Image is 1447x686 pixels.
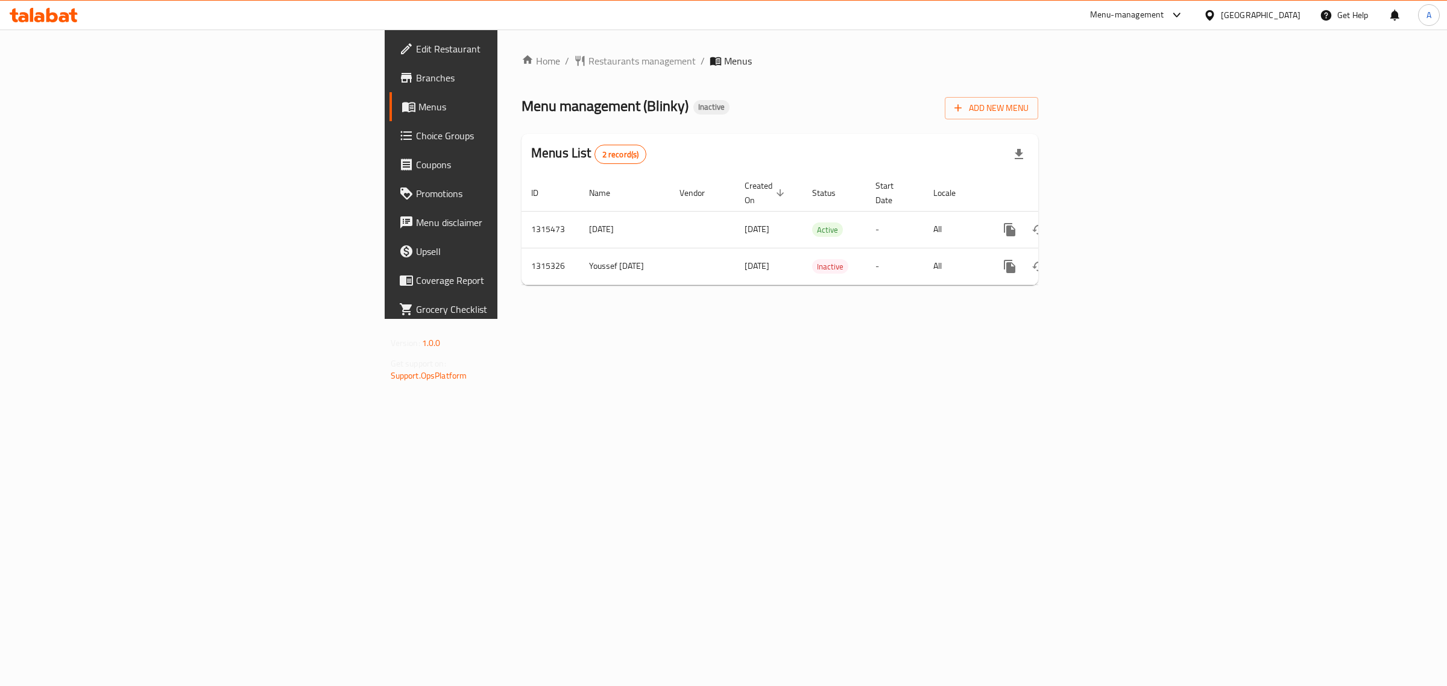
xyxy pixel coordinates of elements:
td: All [924,211,986,248]
div: Menu-management [1090,8,1164,22]
a: Menu disclaimer [389,208,626,237]
a: Promotions [389,179,626,208]
div: Active [812,222,843,237]
span: Active [812,223,843,237]
span: 1.0.0 [422,335,441,351]
a: Coupons [389,150,626,179]
span: Menu disclaimer [416,215,617,230]
a: Edit Restaurant [389,34,626,63]
span: Created On [745,178,788,207]
a: Restaurants management [574,54,696,68]
div: Total records count [594,145,647,164]
nav: breadcrumb [522,54,1038,68]
button: Change Status [1024,252,1053,281]
span: Choice Groups [416,128,617,143]
div: Inactive [812,259,848,274]
span: Edit Restaurant [416,42,617,56]
span: 2 record(s) [595,149,646,160]
a: Upsell [389,237,626,266]
a: Coverage Report [389,266,626,295]
span: Version: [391,335,420,351]
h2: Menus List [531,144,646,164]
span: Branches [416,71,617,85]
div: Inactive [693,100,730,115]
span: Get support on: [391,356,446,371]
span: A [1427,8,1431,22]
span: Add New Menu [954,101,1029,116]
span: Inactive [693,102,730,112]
button: more [995,252,1024,281]
th: Actions [986,175,1121,212]
span: [DATE] [745,258,769,274]
span: Menus [418,99,617,114]
a: Support.OpsPlatform [391,368,467,383]
li: / [701,54,705,68]
div: Export file [1004,140,1033,169]
span: Menus [724,54,752,68]
td: - [866,248,924,285]
span: Locale [933,186,971,200]
span: Grocery Checklist [416,302,617,316]
td: - [866,211,924,248]
span: Upsell [416,244,617,259]
button: more [995,215,1024,244]
a: Grocery Checklist [389,295,626,324]
span: ID [531,186,554,200]
span: Vendor [679,186,720,200]
span: Restaurants management [588,54,696,68]
a: Choice Groups [389,121,626,150]
a: Branches [389,63,626,92]
a: Menus [389,92,626,121]
span: Coverage Report [416,273,617,288]
span: Name [589,186,626,200]
span: Status [812,186,851,200]
span: Start Date [875,178,909,207]
div: [GEOGRAPHIC_DATA] [1221,8,1300,22]
span: Inactive [812,260,848,274]
span: Promotions [416,186,617,201]
span: Coupons [416,157,617,172]
span: [DATE] [745,221,769,237]
td: All [924,248,986,285]
button: Add New Menu [945,97,1038,119]
table: enhanced table [522,175,1121,285]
